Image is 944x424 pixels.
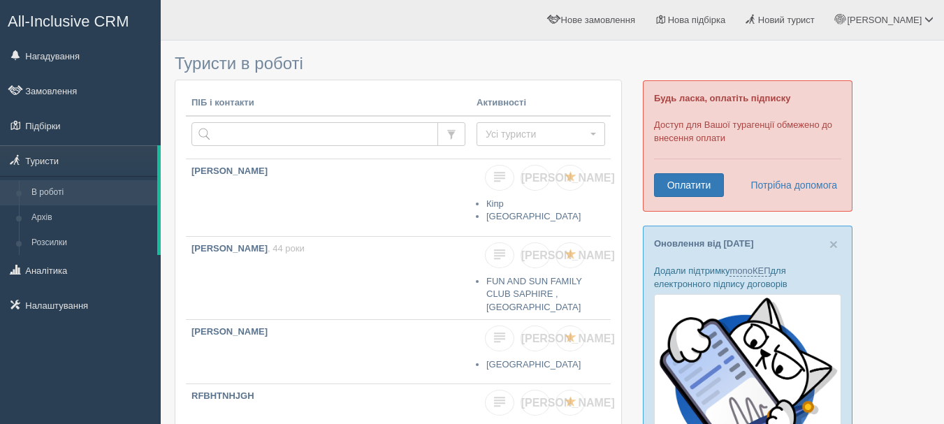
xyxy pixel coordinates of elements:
[477,122,605,146] button: Усі туристи
[521,249,615,261] span: [PERSON_NAME]
[191,390,254,401] b: RFBHTNHJGH
[25,180,157,205] a: В роботі
[654,93,790,103] b: Будь ласка, оплатіть підписку
[191,326,268,337] b: [PERSON_NAME]
[186,320,471,383] a: [PERSON_NAME]
[191,122,438,146] input: Пошук за ПІБ, паспортом або контактами
[758,15,815,25] span: Новий турист
[486,211,581,221] a: [GEOGRAPHIC_DATA]
[521,326,550,351] a: [PERSON_NAME]
[654,264,841,291] p: Додали підтримку для електронного підпису договорів
[561,15,635,25] span: Нове замовлення
[668,15,726,25] span: Нова підбірка
[175,54,303,73] span: Туристи в роботі
[471,91,611,116] th: Активності
[829,236,838,252] span: ×
[1,1,160,39] a: All-Inclusive CRM
[486,127,587,141] span: Усі туристи
[847,15,922,25] span: [PERSON_NAME]
[643,80,852,212] div: Доступ для Вашої турагенції обмежено до внесення оплати
[654,173,724,197] a: Оплатити
[8,13,129,30] span: All-Inclusive CRM
[521,390,550,416] a: [PERSON_NAME]
[829,237,838,251] button: Close
[521,172,615,184] span: [PERSON_NAME]
[186,91,471,116] th: ПІБ і контакти
[25,231,157,256] a: Розсилки
[486,359,581,370] a: [GEOGRAPHIC_DATA]
[729,265,770,277] a: monoКЕП
[486,276,582,312] a: FUN AND SUN FAMILY CLUB SAPHIRE , [GEOGRAPHIC_DATA]
[191,243,268,254] b: [PERSON_NAME]
[486,198,504,209] a: Кіпр
[25,205,157,231] a: Архів
[654,238,754,249] a: Оновлення від [DATE]
[268,243,305,254] span: , 44 роки
[521,242,550,268] a: [PERSON_NAME]
[191,166,268,176] b: [PERSON_NAME]
[186,159,471,236] a: [PERSON_NAME]
[521,397,615,409] span: [PERSON_NAME]
[741,173,838,197] a: Потрібна допомога
[521,165,550,191] a: [PERSON_NAME]
[521,332,615,344] span: [PERSON_NAME]
[186,237,471,314] a: [PERSON_NAME], 44 роки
